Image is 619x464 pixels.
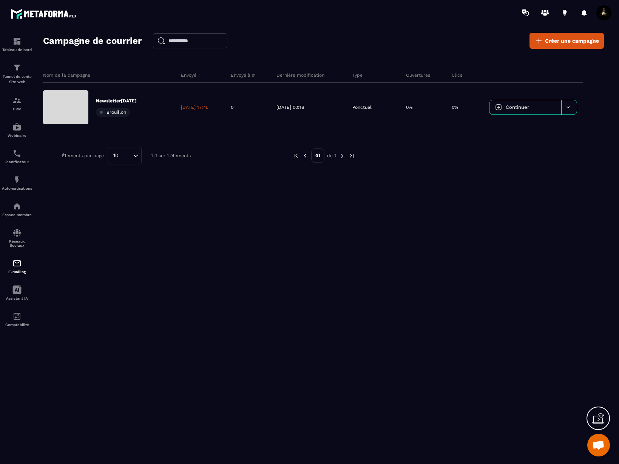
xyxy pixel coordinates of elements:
[12,63,22,72] img: formation
[12,175,22,184] img: automations
[348,152,355,159] img: next
[2,170,32,196] a: automationsautomationsAutomatisations
[43,72,90,78] p: Nom de la campagne
[2,186,32,190] p: Automatisations
[352,104,372,110] p: Ponctuel
[2,270,32,274] p: E-mailing
[302,152,309,159] img: prev
[12,259,22,268] img: email
[2,239,32,247] p: Réseaux Sociaux
[108,147,142,164] div: Search for option
[107,110,126,115] span: Brouillon
[495,104,502,111] img: icon
[43,33,142,48] h2: Campagne de courrier
[529,33,604,49] a: Créer une campagne
[12,37,22,46] img: formation
[111,152,121,160] span: 10
[2,133,32,138] p: Webinaire
[12,312,22,321] img: accountant
[2,143,32,170] a: schedulerschedulerPlanificateur
[311,148,324,163] p: 01
[587,434,610,456] div: Ouvrir le chat
[231,72,255,78] p: Envoyé à #
[406,104,412,110] p: 0%
[327,153,336,159] p: de 1
[181,72,196,78] p: Envoyé
[62,153,104,158] p: Éléments par page
[2,213,32,217] p: Espace membre
[276,72,324,78] p: Dernière modification
[339,152,346,159] img: next
[12,202,22,211] img: automations
[151,153,191,158] p: 1-1 sur 1 éléments
[2,323,32,327] p: Comptabilité
[12,96,22,105] img: formation
[2,160,32,164] p: Planificateur
[2,31,32,57] a: formationformationTableau de bord
[2,196,32,223] a: automationsautomationsEspace membre
[181,104,208,110] p: [DATE] 17:45
[231,104,233,110] p: 0
[2,90,32,117] a: formationformationCRM
[276,104,304,110] p: [DATE] 00:16
[2,117,32,143] a: automationsautomationsWebinaire
[506,104,529,110] span: Continuer
[406,72,430,78] p: Ouvertures
[12,228,22,237] img: social-network
[2,107,32,111] p: CRM
[292,152,299,159] img: prev
[2,223,32,253] a: social-networksocial-networkRéseaux Sociaux
[2,74,32,85] p: Tunnel de vente Site web
[12,122,22,131] img: automations
[452,104,458,110] p: 0%
[2,306,32,333] a: accountantaccountantComptabilité
[2,253,32,280] a: emailemailE-mailing
[452,72,462,78] p: Clics
[352,72,363,78] p: Type
[2,280,32,306] a: Assistant IA
[2,48,32,52] p: Tableau de bord
[11,7,79,21] img: logo
[2,296,32,300] p: Assistant IA
[545,37,599,45] span: Créer une campagne
[2,57,32,90] a: formationformationTunnel de vente Site web
[12,149,22,158] img: scheduler
[489,100,561,114] a: Continuer
[96,98,137,104] p: Newsletter[DATE]
[121,152,131,160] input: Search for option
